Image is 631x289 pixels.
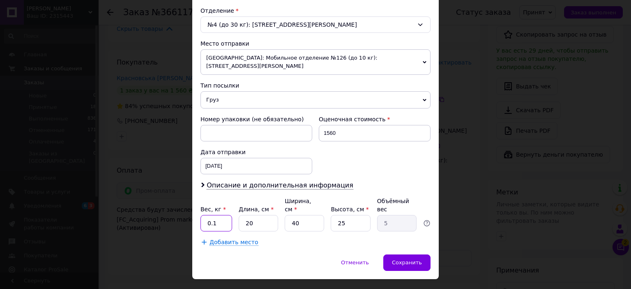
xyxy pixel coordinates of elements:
span: [GEOGRAPHIC_DATA]: Мобильное отделение №126 (до 10 кг): [STREET_ADDRESS][PERSON_NAME] [200,49,431,75]
label: Ширина, см [285,198,311,213]
div: Оценочная стоимость [319,115,431,123]
span: Добавить место [210,239,258,246]
span: Место отправки [200,40,249,47]
span: Описание и дополнительная информация [207,181,353,190]
div: Номер упаковки (не обязательно) [200,115,312,123]
span: Тип посылки [200,82,239,89]
div: №4 (до 30 кг): [STREET_ADDRESS][PERSON_NAME] [200,16,431,33]
div: Объёмный вес [377,197,417,213]
span: Груз [200,91,431,109]
label: Вес, кг [200,206,226,213]
div: Дата отправки [200,148,312,156]
span: Сохранить [392,259,422,266]
label: Высота, см [331,206,368,213]
span: Отменить [341,259,369,266]
label: Длина, см [239,206,274,213]
div: Отделение [200,7,431,15]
